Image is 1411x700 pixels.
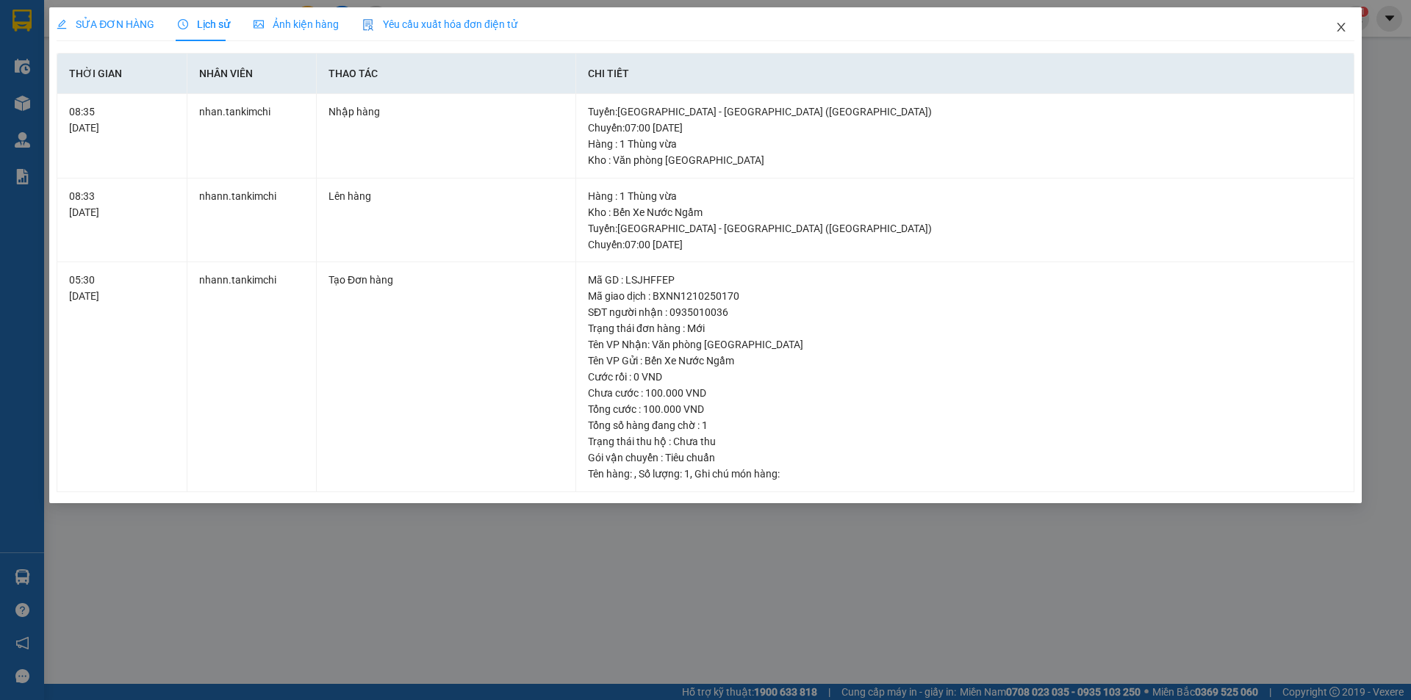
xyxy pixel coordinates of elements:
span: Yêu cầu xuất hóa đơn điện tử [362,18,517,30]
div: Tạo Đơn hàng [328,272,564,288]
div: Lên hàng [328,188,564,204]
div: 05:30 [DATE] [69,272,174,304]
span: Lịch sử [178,18,230,30]
td: nhann.tankimchi [187,178,317,263]
div: Tổng số hàng đang chờ : 1 [588,417,1342,433]
div: Kho : Văn phòng [GEOGRAPHIC_DATA] [588,152,1342,168]
div: 08:35 [DATE] [69,104,174,136]
div: SĐT người nhận : 0935010036 [588,304,1342,320]
span: clock-circle [178,19,188,29]
div: Trạng thái thu hộ : Chưa thu [588,433,1342,450]
span: picture [254,19,264,29]
div: Nhập hàng [328,104,564,120]
div: Chưa cước : 100.000 VND [588,385,1342,401]
div: 08:33 [DATE] [69,188,174,220]
div: Tuyến : [GEOGRAPHIC_DATA] - [GEOGRAPHIC_DATA] ([GEOGRAPHIC_DATA]) Chuyến: 07:00 [DATE] [588,220,1342,253]
th: Thao tác [317,54,576,94]
img: icon [362,19,374,31]
div: Hàng : 1 Thùng vừa [588,136,1342,152]
th: Nhân viên [187,54,317,94]
div: Tên VP Nhận: Văn phòng [GEOGRAPHIC_DATA] [588,336,1342,353]
div: Mã giao dịch : BXNN1210250170 [588,288,1342,304]
div: Gói vận chuyển : Tiêu chuẩn [588,450,1342,466]
div: Tổng cước : 100.000 VND [588,401,1342,417]
div: Cước rồi : 0 VND [588,369,1342,385]
th: Chi tiết [576,54,1354,94]
div: Kho : Bến Xe Nước Ngầm [588,204,1342,220]
button: Close [1321,7,1362,48]
span: SỬA ĐƠN HÀNG [57,18,154,30]
div: Tên VP Gửi : Bến Xe Nước Ngầm [588,353,1342,369]
span: 1 [684,468,690,480]
div: Tuyến : [GEOGRAPHIC_DATA] - [GEOGRAPHIC_DATA] ([GEOGRAPHIC_DATA]) Chuyến: 07:00 [DATE] [588,104,1342,136]
div: Trạng thái đơn hàng : Mới [588,320,1342,336]
div: Mã GD : LSJHFFEP [588,272,1342,288]
span: close [1335,21,1347,33]
th: Thời gian [57,54,187,94]
div: Hàng : 1 Thùng vừa [588,188,1342,204]
td: nhan.tankimchi [187,94,317,178]
div: Tên hàng: , Số lượng: , Ghi chú món hàng: [588,466,1342,482]
span: Ảnh kiện hàng [254,18,339,30]
td: nhann.tankimchi [187,262,317,492]
span: edit [57,19,67,29]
